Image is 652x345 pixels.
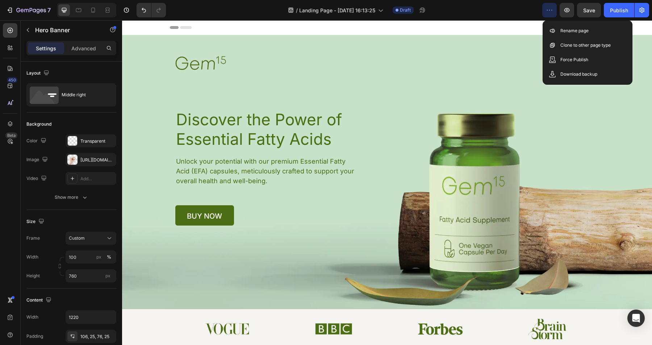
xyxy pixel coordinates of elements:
div: Size [26,217,46,227]
input: px% [66,251,116,264]
span: Save [583,7,595,13]
span: / [296,7,298,14]
p: buy now [65,192,100,199]
sup: 15 [461,38,466,43]
div: Padding [26,333,43,340]
p: Hero Banner [35,26,97,34]
div: [URL][DOMAIN_NAME] [80,157,114,163]
img: gempages_432750572815254551-71ed4ced-0322-4426-9f3d-d21472cc8a0a.png [406,298,444,319]
label: Frame [26,235,40,241]
img: gempages_432750572815254551-385b9199-f943-46d9-a539-d2bdce719606.png [294,302,343,315]
button: % [95,253,103,261]
div: Middle right [62,87,106,103]
div: 450 [7,77,17,83]
img: gempages_432750572815254551-87611b01-590f-4dcc-a9c6-971216515a09.png [193,300,230,317]
div: Transparent [80,138,114,144]
div: Undo/Redo [137,3,166,17]
a: buy now [53,185,112,205]
label: Width [26,254,38,260]
input: px [66,269,116,282]
div: Color [26,136,48,146]
button: 7 [3,3,54,17]
p: Try Gem [434,37,466,48]
button: Save [577,3,601,17]
iframe: Design area [122,20,652,345]
h1: Discover the Power of Essential Fatty Acids [53,89,238,129]
div: Show more [55,194,88,201]
div: 106, 25, 76, 25 [80,333,114,340]
button: Custom [66,232,116,245]
div: Image [26,155,49,165]
div: Background [26,121,51,127]
span: Custom [69,235,85,241]
div: Open Intercom Messenger [627,310,645,327]
div: px [96,254,101,260]
span: px [105,273,110,278]
p: Download backup [560,71,597,78]
div: Add... [80,176,114,182]
div: % [107,254,111,260]
a: Try Gem15 [423,34,477,52]
button: Show more [26,191,116,204]
p: Settings [36,45,56,52]
p: Clone to other page type [560,42,611,49]
button: Publish [604,3,634,17]
div: Width [26,314,38,320]
p: Advanced [71,45,96,52]
img: gempages_432750572815254551-dc4124ae-d69a-4f52-9342-fd6e04f1a8a0.png [83,303,127,314]
div: Video [26,174,48,184]
button: px [105,253,113,261]
span: Draft [400,7,411,13]
div: Content [26,295,53,305]
p: Unlock your potential with our premium Essential Fatty Acid (EFA) capsules, meticulously crafted ... [54,136,237,165]
label: Height [26,273,40,279]
span: Landing Page - [DATE] 16:13:25 [299,7,375,14]
p: 7 [47,6,51,14]
p: Force Publish [560,56,588,63]
div: Layout [26,68,51,78]
div: Beta [5,132,17,138]
p: Rename page [560,27,589,34]
input: Auto [66,311,116,324]
div: Publish [610,7,628,14]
